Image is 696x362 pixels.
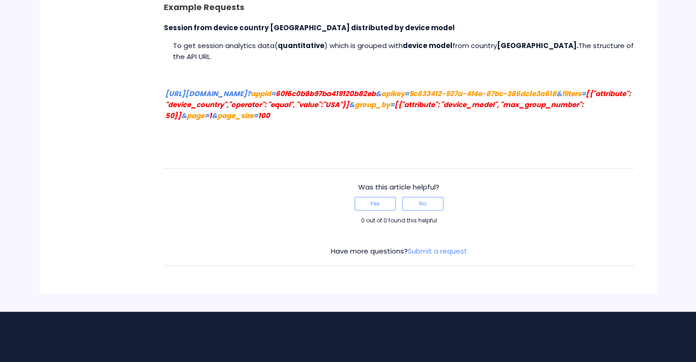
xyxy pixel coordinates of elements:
strong: quantitative [278,41,324,50]
button: This article was helpful [355,197,396,211]
span: filters [562,89,581,98]
span: Example Requests [164,1,244,13]
span: group_by [355,100,390,109]
span: & [212,111,217,120]
span: 1 [209,111,212,120]
strong: device model [403,41,453,50]
a: [URL][DOMAIN_NAME]?appid=60f6c0b8b97ba419120b82eb&apikey=9c633412-927a-4f4e-87bc-386dc1e3a618&fil... [165,89,631,120]
span: = [405,89,409,98]
span: = [581,89,586,98]
span: Was this article helpful? [358,182,439,192]
span: appid [251,89,271,98]
span: & [181,111,187,120]
span: & [376,89,381,98]
p: Have more questions? [164,246,634,257]
a: Submit a request [408,246,467,256]
strong: Session from device country [GEOGRAPHIC_DATA] distributed by device model [164,23,455,32]
span: 0 out of 0 found this helpful [361,216,437,224]
button: This article was not helpful [402,197,443,211]
span: Get help [18,6,53,15]
span: 60f6c0b8b97ba419120b82eb [275,89,376,98]
span: & [349,100,355,109]
span: [{"attribute": "device_country","operator": "equal", "value":"USA"}] [165,89,631,109]
span: = [205,111,209,120]
span: & [556,89,562,98]
strong: [GEOGRAPHIC_DATA]. [497,41,578,50]
span: [{"attribute": "device_model", "max_group_number": 50}] [165,100,583,120]
span: 9c633412-927a-4f4e-87bc-386dc1e3a618 [409,89,556,98]
span: = [271,89,275,98]
span: page_size [217,111,254,120]
span: = [390,100,394,109]
span: [URL][DOMAIN_NAME]? [165,89,251,98]
span: = [254,111,258,120]
span: apikey [381,89,405,98]
span: page [187,111,205,120]
p: To get session analytics data( ) which is grouped with from country The structure of the API URL. [164,40,634,62]
span: 100 [258,111,270,120]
